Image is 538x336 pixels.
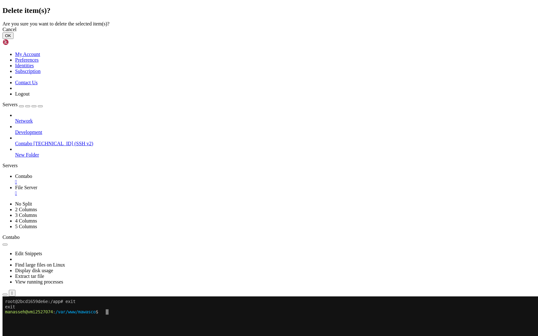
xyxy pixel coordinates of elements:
[15,185,535,196] a: File Server
[3,163,535,168] div: Servers
[15,124,535,135] li: Development
[3,102,43,107] a: Servers
[5,65,58,70] span: Mobile Compatibility:
[15,129,42,135] span: Development
[15,207,37,212] a: 2 Columns
[3,39,39,45] img: Shellngn
[15,179,535,185] a: 
[15,63,34,68] a: Identities
[3,55,456,60] x-row: * Enjoy easy management of files and folders, swift data transfers, and the ability to edit your ...
[3,60,456,65] x-row: * Take full control of your remote servers using our RDP or VNC from your browser.
[3,32,14,39] button: OK
[15,141,535,146] a: Contabo [TECHNICAL_ID] (SSH v2)
[15,113,535,124] li: Network
[15,146,535,158] li: New Folder
[15,174,32,179] span: Contabo
[15,262,65,267] a: Find large files on Linux
[3,102,18,107] span: Servers
[3,8,456,13] x-row: exit
[5,50,55,55] span: Advanced SSH Client:
[3,234,20,240] span: Contabo
[3,21,535,27] div: Are you sure you want to delete the selected item(s)?
[15,251,42,256] a: Edit Snippets
[3,6,535,15] h2: Delete item(s)?
[15,152,39,157] span: New Folder
[103,13,106,18] div: (38, 2)
[3,3,456,8] x-row: root@2bcd1659de6e:/app# exit
[15,174,535,185] a: Contabo
[3,50,456,55] x-row: * Work on multiple sessions, automate your SSH commands, and establish connections with just a si...
[3,81,456,86] x-row: More information at:
[3,96,5,102] div: (0, 18)
[15,190,535,196] a: 
[15,118,535,124] a: Network
[15,212,37,218] a: 3 Columns
[3,29,456,34] x-row: It also has a full-featured SFTP client, remote desktop with RDP and VNC, and more.
[3,91,164,96] span: To get started, please use the left side bar to add your server.
[15,218,37,223] a: 4 Columns
[3,13,60,18] span: This is a demo session.
[15,152,535,158] a: New Folder
[15,268,53,273] a: Display disk usage
[15,69,41,74] a: Subscription
[164,44,216,49] span: https://shellngn.com/pro-docker/
[3,24,456,29] x-row: Shellngn is a web-based SSH client that allows you to connect to your servers from anywhere witho...
[15,118,33,124] span: Network
[15,141,32,146] span: Contabo
[15,80,38,85] a: Contact Us
[53,81,98,86] span: https://shellngn.com
[15,224,37,229] a: 5 Columns
[15,91,30,96] a: Logout
[11,291,13,295] div: 
[9,290,15,296] button: 
[15,52,40,57] a: My Account
[15,129,535,135] a: Development
[15,135,535,146] li: Contabo [TECHNICAL_ID] (SSH v2)
[3,44,456,50] x-row: * Whether you're using or , enjoy the convenience of managing your servers from anywhere.
[5,44,73,49] span: Seamless Server Management:
[5,60,76,65] span: Remote Desktop Capabilities:
[3,65,456,71] x-row: * Experience the same robust functionality and convenience on your mobile devices, for seamless s...
[15,185,37,190] span: File Server
[5,55,70,60] span: Comprehensive SFTP Client:
[15,57,39,63] a: Preferences
[3,27,535,32] div: Cancel
[53,13,93,18] span: /var/www/mawasco
[15,273,44,279] a: Extract tar file
[3,3,53,8] span: Welcome to Shellngn!
[3,13,456,18] x-row: : $
[15,279,63,284] a: View running processes
[33,141,93,146] span: [TECHNICAL_ID] (SSH v2)
[3,13,50,18] span: manasseh@vmi2527074
[123,44,159,49] span: https://shellngn.com/cloud/
[15,201,32,207] a: No Split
